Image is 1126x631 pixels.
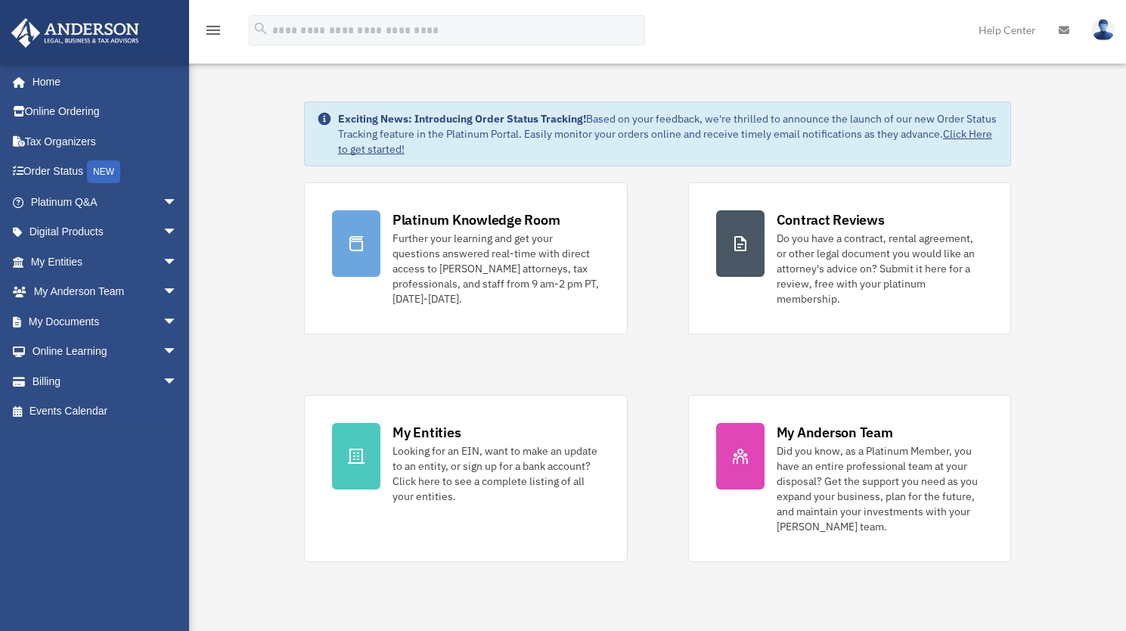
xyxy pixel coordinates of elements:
a: Events Calendar [11,396,200,427]
a: Tax Organizers [11,126,200,157]
a: Online Ordering [11,97,200,127]
a: Online Learningarrow_drop_down [11,337,200,367]
img: Anderson Advisors Platinum Portal [7,18,144,48]
span: arrow_drop_down [163,366,193,397]
div: Further your learning and get your questions answered real-time with direct access to [PERSON_NAM... [392,231,600,306]
span: arrow_drop_down [163,217,193,248]
div: Contract Reviews [777,210,885,229]
a: Platinum Q&Aarrow_drop_down [11,187,200,217]
a: Order StatusNEW [11,157,200,188]
div: Do you have a contract, rental agreement, or other legal document you would like an attorney's ad... [777,231,984,306]
div: Did you know, as a Platinum Member, you have an entire professional team at your disposal? Get th... [777,443,984,534]
a: My Anderson Team Did you know, as a Platinum Member, you have an entire professional team at your... [688,395,1012,562]
div: Platinum Knowledge Room [392,210,560,229]
i: menu [204,21,222,39]
a: Home [11,67,193,97]
span: arrow_drop_down [163,337,193,368]
strong: Exciting News: Introducing Order Status Tracking! [338,112,586,126]
span: arrow_drop_down [163,277,193,308]
a: Platinum Knowledge Room Further your learning and get your questions answered real-time with dire... [304,182,628,334]
a: menu [204,26,222,39]
div: My Entities [392,423,461,442]
div: Looking for an EIN, want to make an update to an entity, or sign up for a bank account? Click her... [392,443,600,504]
a: Digital Productsarrow_drop_down [11,217,200,247]
a: My Entitiesarrow_drop_down [11,247,200,277]
a: My Anderson Teamarrow_drop_down [11,277,200,307]
span: arrow_drop_down [163,247,193,278]
a: My Entities Looking for an EIN, want to make an update to an entity, or sign up for a bank accoun... [304,395,628,562]
i: search [253,20,269,37]
div: Based on your feedback, we're thrilled to announce the launch of our new Order Status Tracking fe... [338,111,998,157]
a: Contract Reviews Do you have a contract, rental agreement, or other legal document you would like... [688,182,1012,334]
span: arrow_drop_down [163,187,193,218]
div: My Anderson Team [777,423,893,442]
a: Billingarrow_drop_down [11,366,200,396]
div: NEW [87,160,120,183]
span: arrow_drop_down [163,306,193,337]
a: My Documentsarrow_drop_down [11,306,200,337]
a: Click Here to get started! [338,127,992,156]
img: User Pic [1092,19,1115,41]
